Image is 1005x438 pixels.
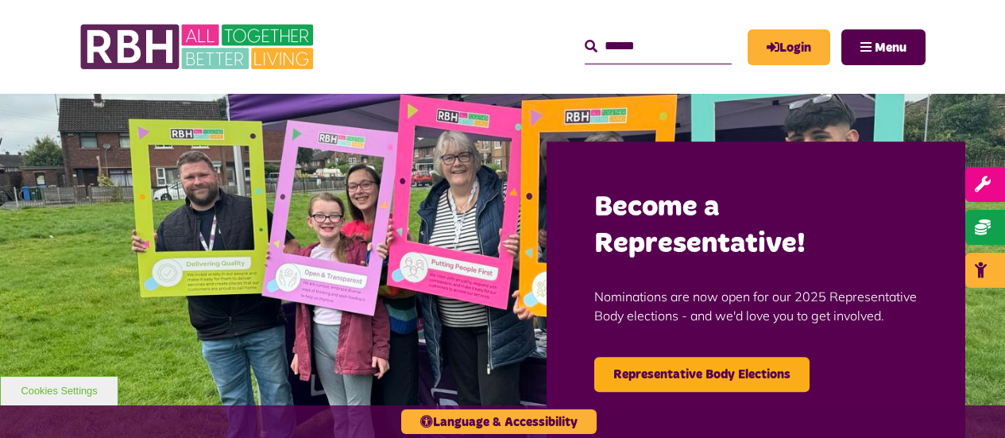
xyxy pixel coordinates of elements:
[875,41,906,54] span: Menu
[79,16,318,78] img: RBH
[594,263,918,349] p: Nominations are now open for our 2025 Representative Body elections - and we'd love you to get in...
[933,366,1005,438] iframe: Netcall Web Assistant for live chat
[748,29,830,65] a: MyRBH
[594,189,918,264] h2: Become a Representative!
[841,29,926,65] button: Navigation
[594,357,810,392] a: Representative Body Elections
[401,409,597,434] button: Language & Accessibility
